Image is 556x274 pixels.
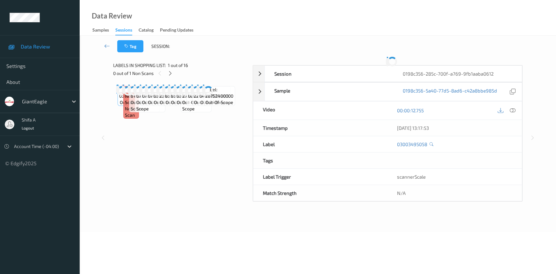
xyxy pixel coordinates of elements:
[136,99,163,112] span: out-of-scope
[120,99,148,106] span: out-of-scope
[253,152,388,168] div: Tags
[182,99,210,112] span: out-of-scope
[160,27,193,35] div: Pending Updates
[151,43,170,49] span: Session:
[171,99,199,106] span: out-of-scope
[191,99,219,106] span: out-of-scope
[253,82,522,101] div: Sample0198c356-5a40-77d5-8ad6-c42a8bbe985d
[403,87,497,96] a: 0198c356-5a40-77d5-8ad6-c42a8bbe985d
[115,27,132,35] div: Sessions
[253,120,388,136] div: Timestamp
[160,26,200,35] a: Pending Updates
[265,66,394,82] div: Session
[265,83,394,101] div: Sample
[253,185,388,201] div: Match Strength
[387,185,522,201] div: N/A
[113,69,248,77] div: 0 out of 1 Non Scans
[397,141,427,147] a: 03003495058
[154,99,182,106] span: out-of-scope
[131,99,158,112] span: out-of-scope
[397,125,512,131] div: [DATE] 13:17:53
[200,99,228,106] span: out-of-scope
[125,106,137,118] span: non-scan
[113,62,166,69] span: Labels in shopping list:
[117,40,143,52] button: Tag
[139,26,160,35] a: Catalog
[168,62,188,69] span: 1 out of 16
[125,86,137,106] span: Label: Non-Scan
[166,99,193,106] span: out-of-scope
[397,107,424,114] a: 00:00:12.755
[253,169,388,185] div: Label Trigger
[142,99,170,106] span: out-of-scope
[393,66,522,82] div: 0198c356-285c-700f-a769-9fb1aaba0612
[253,65,522,82] div: Session0198c356-285c-700f-a769-9fb1aaba0612
[115,26,139,35] a: Sessions
[194,99,222,106] span: out-of-scope
[177,99,205,106] span: out-of-scope
[139,27,154,35] div: Catalog
[160,99,188,106] span: out-of-scope
[253,136,388,152] div: Label
[253,101,388,120] div: Video
[92,27,109,35] div: Samples
[92,26,115,35] a: Samples
[205,86,233,99] span: Label: 26752400000
[387,169,522,185] div: scannerScale
[206,99,233,106] span: out-of-scope
[92,13,132,19] div: Data Review
[148,99,176,106] span: out-of-scope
